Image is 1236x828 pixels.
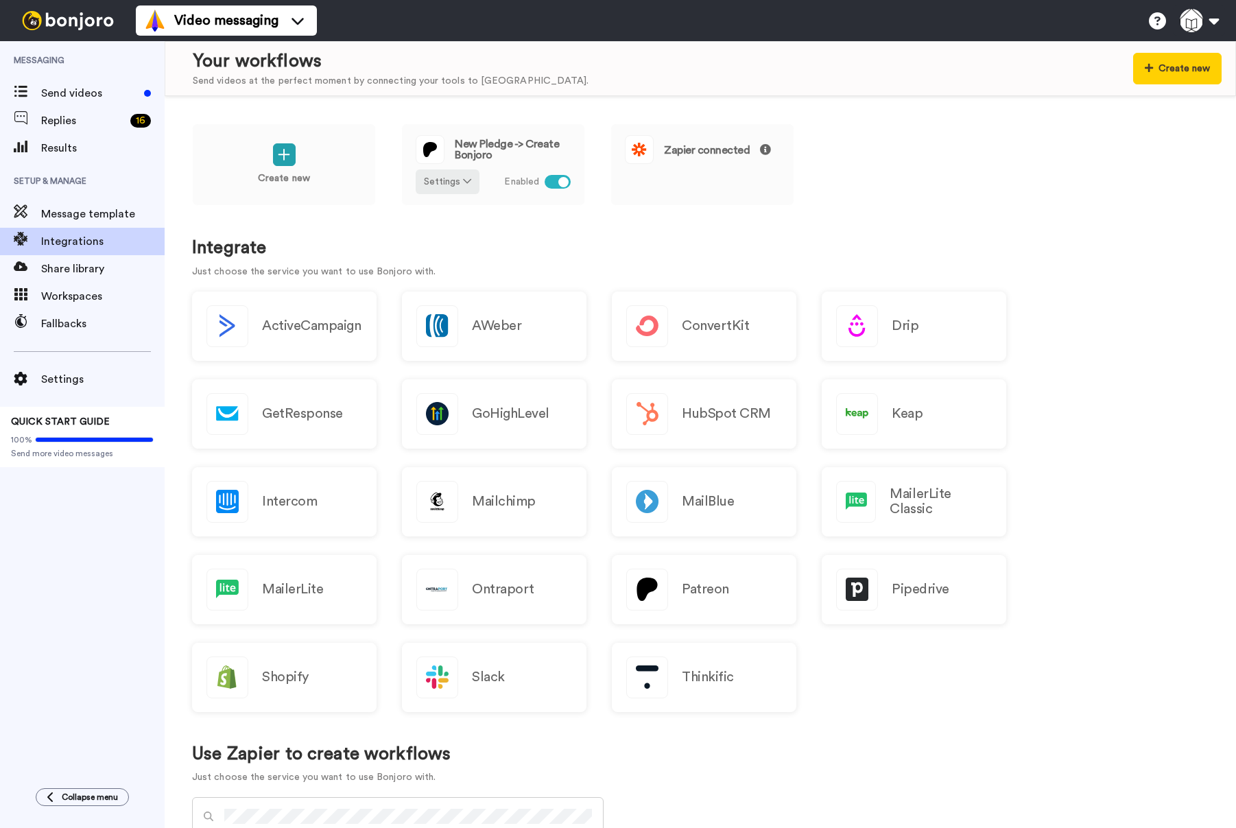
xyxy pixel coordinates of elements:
[612,379,796,449] a: HubSpot CRM
[822,467,1006,536] a: MailerLite Classic
[682,318,749,333] h2: ConvertKit
[130,114,151,128] div: 16
[401,123,585,206] a: New Pledge -> Create BonjoroSettings Enabled
[193,74,589,88] div: Send videos at the perfect moment by connecting your tools to [GEOGRAPHIC_DATA].
[682,406,771,421] h2: HubSpot CRM
[41,261,165,277] span: Share library
[612,555,796,624] a: Patreon
[417,482,457,522] img: logo_mailchimp.svg
[472,494,536,509] h2: Mailchimp
[207,306,248,346] img: logo_activecampaign.svg
[417,394,457,434] img: logo_gohighlevel.png
[193,49,589,74] div: Your workflows
[417,657,457,698] img: logo_slack.svg
[455,139,571,161] span: New Pledge -> Create Bonjoro
[682,582,729,597] h2: Patreon
[41,113,125,129] span: Replies
[41,288,165,305] span: Workspaces
[36,788,129,806] button: Collapse menu
[402,643,586,712] a: Slack
[11,417,110,427] span: QUICK START GUIDE
[192,467,377,536] a: Intercom
[612,643,796,712] a: Thinkific
[41,206,165,222] span: Message template
[262,582,323,597] h2: MailerLite
[41,371,165,388] span: Settings
[417,569,457,610] img: logo_ontraport.svg
[627,657,667,698] img: logo_thinkific.svg
[192,643,377,712] a: Shopify
[612,467,796,536] a: MailBlue
[62,792,118,803] span: Collapse menu
[627,306,667,346] img: logo_convertkit.svg
[682,670,734,685] h2: Thinkific
[207,394,248,434] img: logo_getresponse.svg
[192,238,1209,258] h1: Integrate
[402,379,586,449] a: GoHighLevel
[174,11,278,30] span: Video messaging
[822,292,1006,361] a: Drip
[1133,53,1222,84] button: Create new
[837,394,877,434] img: logo_keap.svg
[207,482,248,522] img: logo_intercom.svg
[192,379,377,449] a: GetResponse
[262,494,317,509] h2: Intercom
[892,406,923,421] h2: Keap
[402,555,586,624] a: Ontraport
[664,144,771,156] span: Zapier connected
[822,379,1006,449] a: Keap
[610,123,794,206] a: Zapier connected
[11,434,32,445] span: 100%
[192,555,377,624] a: MailerLite
[892,582,949,597] h2: Pipedrive
[258,171,310,186] p: Create new
[837,482,875,522] img: logo_mailerlite.svg
[207,569,248,610] img: logo_mailerlite.svg
[627,482,667,522] img: logo_mailblue.png
[682,494,734,509] h2: MailBlue
[892,318,918,333] h2: Drip
[192,744,451,764] h1: Use Zapier to create workflows
[16,11,119,30] img: bj-logo-header-white.svg
[627,394,667,434] img: logo_hubspot.svg
[41,140,165,156] span: Results
[192,292,377,361] button: ActiveCampaign
[207,657,248,698] img: logo_shopify.svg
[417,306,457,346] img: logo_aweber.svg
[626,136,653,163] img: logo_zapier.svg
[402,467,586,536] a: Mailchimp
[41,233,165,250] span: Integrations
[472,582,534,597] h2: Ontraport
[144,10,166,32] img: vm-color.svg
[11,448,154,459] span: Send more video messages
[262,318,361,333] h2: ActiveCampaign
[416,169,479,194] button: Settings
[627,569,667,610] img: logo_patreon.svg
[504,175,539,189] span: Enabled
[837,306,877,346] img: logo_drip.svg
[612,292,796,361] a: ConvertKit
[192,265,1209,279] p: Just choose the service you want to use Bonjoro with.
[402,292,586,361] a: AWeber
[822,555,1006,624] a: Pipedrive
[472,318,521,333] h2: AWeber
[416,136,444,163] img: logo_patreon.svg
[192,770,451,785] p: Just choose the service you want to use Bonjoro with.
[472,406,549,421] h2: GoHighLevel
[262,670,309,685] h2: Shopify
[41,85,139,102] span: Send videos
[262,406,343,421] h2: GetResponse
[890,486,992,517] h2: MailerLite Classic
[472,670,505,685] h2: Slack
[41,316,165,332] span: Fallbacks
[837,569,877,610] img: logo_pipedrive.png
